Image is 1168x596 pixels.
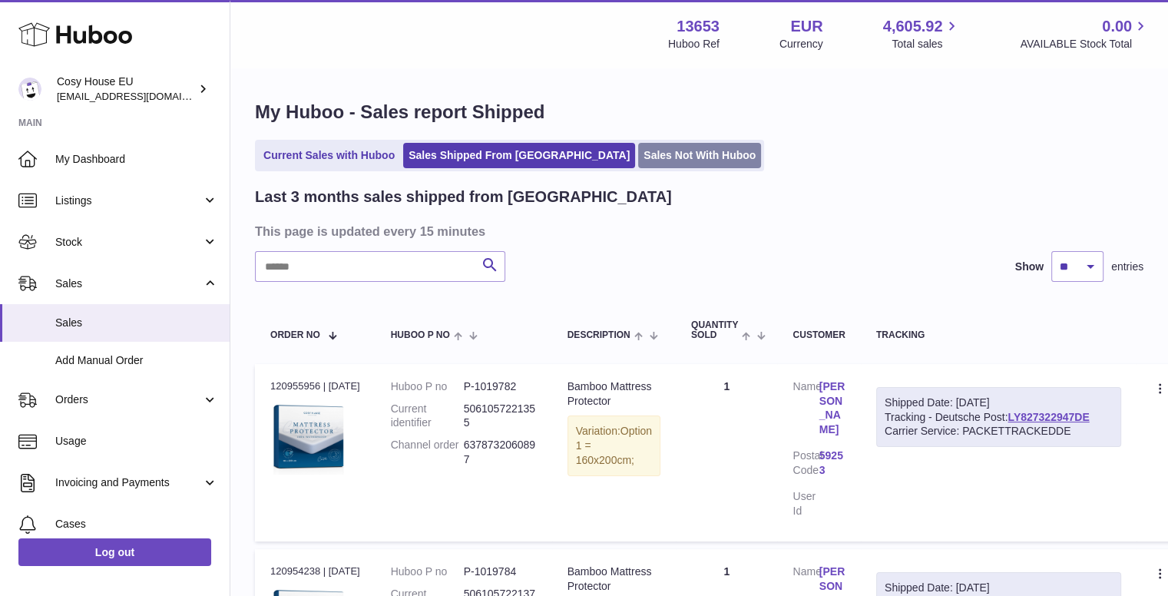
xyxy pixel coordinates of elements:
h2: Last 3 months sales shipped from [GEOGRAPHIC_DATA] [255,187,672,207]
dt: Huboo P no [391,379,464,394]
span: Invoicing and Payments [55,475,202,490]
div: Tracking [876,330,1121,340]
div: Currency [779,37,823,51]
dt: Name [792,379,819,442]
img: supplychain@cosyhouse.de [18,78,41,101]
span: Huboo P no [391,330,450,340]
span: Usage [55,434,218,449]
span: Add Manual Order [55,353,218,368]
dt: Current identifier [391,402,464,431]
span: Listings [55,194,202,208]
a: 0.00 AVAILABLE Stock Total [1020,16,1150,51]
span: 0.00 [1102,16,1132,37]
a: 59253 [819,449,845,478]
div: Variation: [567,416,660,476]
span: Description [567,330,630,340]
span: My Dashboard [55,152,218,167]
span: Order No [270,330,320,340]
div: Shipped Date: [DATE] [885,581,1113,595]
div: Bamboo Mattress Protector [567,565,660,594]
a: Log out [18,538,211,566]
div: Huboo Ref [668,37,720,51]
div: 120955956 | [DATE] [270,379,360,393]
span: Cases [55,517,218,531]
dd: P-1019782 [464,379,537,394]
span: 4,605.92 [883,16,943,37]
a: Sales Shipped From [GEOGRAPHIC_DATA] [403,143,635,168]
span: AVAILABLE Stock Total [1020,37,1150,51]
label: Show [1015,260,1044,274]
span: Quantity Sold [691,320,738,340]
a: Sales Not With Huboo [638,143,761,168]
span: Total sales [892,37,960,51]
div: Tracking - Deutsche Post: [876,387,1121,448]
dd: 6378732060897 [464,438,537,467]
dd: 5061057221355 [464,402,537,431]
div: Customer [792,330,845,340]
span: entries [1111,260,1143,274]
a: 4,605.92 Total sales [883,16,961,51]
span: Sales [55,276,202,291]
strong: 13653 [677,16,720,37]
span: Option 1 = 160x200cm; [576,425,652,466]
span: Sales [55,316,218,330]
div: Cosy House EU [57,74,195,104]
a: [PERSON_NAME] [819,379,845,438]
span: [EMAIL_ADDRESS][DOMAIN_NAME] [57,90,226,102]
dd: P-1019784 [464,565,537,579]
a: Current Sales with Huboo [258,143,400,168]
dt: Postal Code [792,449,819,482]
div: Bamboo Mattress Protector [567,379,660,409]
h1: My Huboo - Sales report Shipped [255,100,1143,124]
span: Stock [55,235,202,250]
dt: User Id [792,489,819,518]
div: 120954238 | [DATE] [270,565,360,578]
a: LY827322947DE [1008,411,1089,423]
h3: This page is updated every 15 minutes [255,223,1140,240]
div: Carrier Service: PACKETTRACKEDDE [885,424,1113,439]
dt: Huboo P no [391,565,464,579]
td: 1 [676,364,777,541]
dt: Channel order [391,438,464,467]
span: Orders [55,392,202,407]
strong: EUR [790,16,822,37]
div: Shipped Date: [DATE] [885,396,1113,410]
img: CH-EU_MP_90x200cm_IE.jpg [270,398,347,475]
